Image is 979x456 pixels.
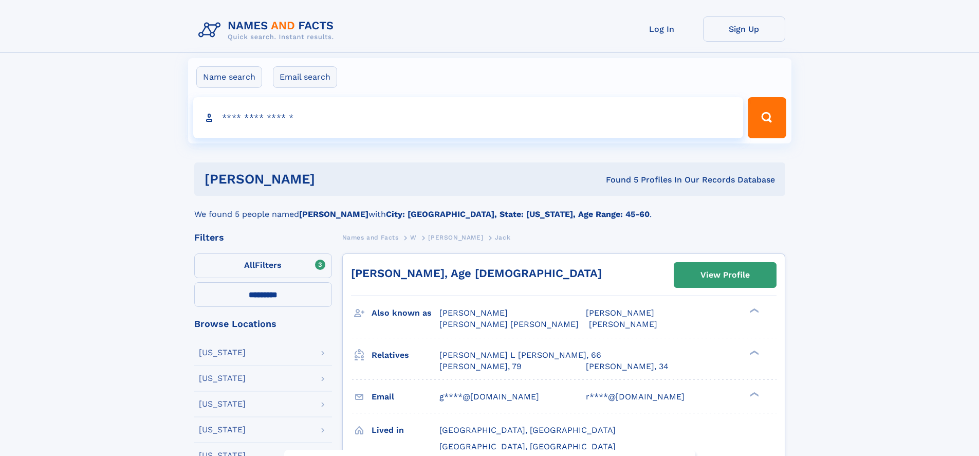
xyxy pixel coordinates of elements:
[205,173,460,186] h1: [PERSON_NAME]
[372,304,439,322] h3: Also known as
[199,349,246,357] div: [US_STATE]
[439,442,616,451] span: [GEOGRAPHIC_DATA], [GEOGRAPHIC_DATA]
[747,307,760,314] div: ❯
[586,361,669,372] a: [PERSON_NAME], 34
[194,253,332,278] label: Filters
[460,174,775,186] div: Found 5 Profiles In Our Records Database
[351,267,602,280] a: [PERSON_NAME], Age [DEMOGRAPHIC_DATA]
[621,16,703,42] a: Log In
[439,425,616,435] span: [GEOGRAPHIC_DATA], [GEOGRAPHIC_DATA]
[703,16,785,42] a: Sign Up
[194,319,332,329] div: Browse Locations
[199,374,246,382] div: [US_STATE]
[410,231,417,244] a: W
[342,231,399,244] a: Names and Facts
[747,391,760,397] div: ❯
[439,308,508,318] span: [PERSON_NAME]
[372,422,439,439] h3: Lived in
[700,263,750,287] div: View Profile
[244,260,255,270] span: All
[372,346,439,364] h3: Relatives
[439,361,522,372] a: [PERSON_NAME], 79
[372,388,439,406] h3: Email
[439,319,579,329] span: [PERSON_NAME] [PERSON_NAME]
[199,400,246,408] div: [US_STATE]
[428,231,483,244] a: [PERSON_NAME]
[196,66,262,88] label: Name search
[410,234,417,241] span: W
[589,319,657,329] span: [PERSON_NAME]
[194,233,332,242] div: Filters
[194,196,785,221] div: We found 5 people named with .
[748,97,786,138] button: Search Button
[194,16,342,44] img: Logo Names and Facts
[428,234,483,241] span: [PERSON_NAME]
[386,209,650,219] b: City: [GEOGRAPHIC_DATA], State: [US_STATE], Age Range: 45-60
[674,263,776,287] a: View Profile
[199,426,246,434] div: [US_STATE]
[495,234,510,241] span: Jack
[439,350,601,361] a: [PERSON_NAME] L [PERSON_NAME], 66
[299,209,368,219] b: [PERSON_NAME]
[273,66,337,88] label: Email search
[747,349,760,356] div: ❯
[586,308,654,318] span: [PERSON_NAME]
[193,97,744,138] input: search input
